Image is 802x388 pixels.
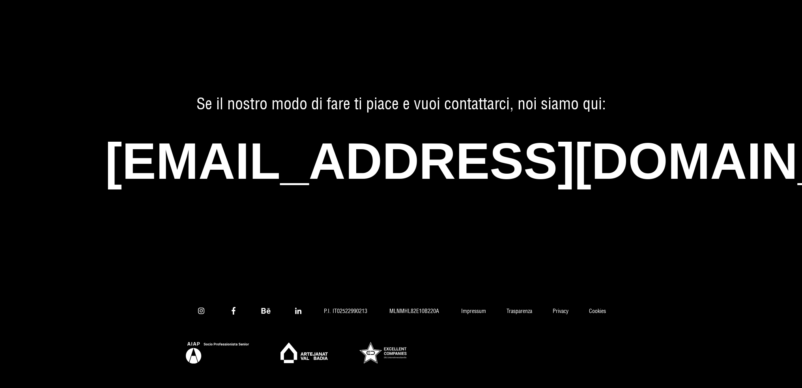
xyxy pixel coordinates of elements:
[314,308,378,315] span: P.I. IT02522990213
[280,341,328,364] a: Artejanat Val Badia
[496,308,542,315] a: Trasparenza
[579,308,616,315] a: Cookies
[186,342,249,363] a: Aiap
[379,308,449,315] span: MLNMHL82E10B220A
[105,94,697,114] span: Se il nostro modo di fare ti piace e vuoi contattarci, noi siamo qui:
[105,129,697,193] a: [EMAIL_ADDRESS][DOMAIN_NAME]
[542,308,579,315] a: Privacy
[359,341,407,364] a: Cooperation Partner of Excellent Companies
[451,308,496,315] a: Impressum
